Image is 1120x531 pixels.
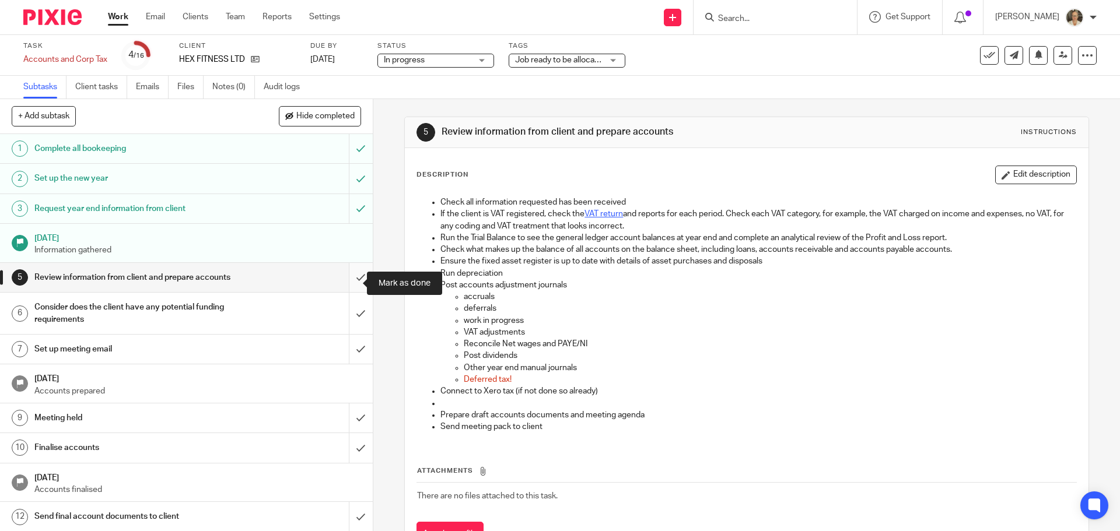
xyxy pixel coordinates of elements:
div: 6 [12,305,28,322]
a: Client tasks [75,76,127,99]
a: Subtasks [23,76,66,99]
p: Accounts prepared [34,385,361,397]
p: Check all information requested has been received [440,196,1076,208]
p: HEX FITNESS LTD [179,54,245,65]
p: Other year end manual journals [464,362,1076,374]
label: Tags [509,41,625,51]
p: Run depreciation [440,268,1076,279]
label: Status [377,41,494,51]
a: Notes (0) [212,76,255,99]
h1: Complete all bookeeping [34,140,236,157]
span: Attachments [417,467,473,474]
p: work in progress [464,315,1076,326]
a: Team [226,11,245,23]
p: Reconcile Net wages and PAYE/NI [464,338,1076,350]
p: [PERSON_NAME] [995,11,1059,23]
label: Due by [310,41,363,51]
h1: Consider does the client have any potential funding requirements [34,298,236,328]
p: If the client is VAT registered, check the and reports for each period. Check each VAT category, ... [440,208,1076,232]
span: Get Support [885,13,930,21]
h1: Review information from client and prepare accounts [442,126,772,138]
img: Pete%20with%20glasses.jpg [1065,8,1084,27]
p: Check what makes up the balance of all accounts on the balance sheet, including loans, accounts r... [440,244,1076,255]
p: Connect to Xero tax (if not done so already) [440,385,1076,397]
small: /16 [134,52,144,59]
span: There are no files attached to this task. [417,492,558,500]
a: Email [146,11,165,23]
label: Task [23,41,107,51]
p: Send meeting pack to client [440,421,1076,432]
p: Prepare draft accounts documents and meeting agenda [440,409,1076,421]
div: Accounts and Corp Tax [23,54,107,65]
p: deferrals [464,303,1076,314]
a: Clients [183,11,208,23]
div: 7 [12,341,28,357]
h1: Meeting held [34,409,236,427]
p: Ensure the fixed asset register is up to date with details of asset purchases and disposals [440,255,1076,267]
a: Audit logs [264,76,309,99]
div: 10 [12,439,28,456]
a: Files [177,76,204,99]
span: [DATE] [310,55,335,64]
div: 5 [12,269,28,286]
p: Description [416,170,468,180]
button: Hide completed [279,106,361,126]
h1: Review information from client and prepare accounts [34,269,236,286]
a: Reports [262,11,292,23]
a: Settings [309,11,340,23]
span: Hide completed [296,112,355,121]
h1: Finalise accounts [34,439,236,456]
p: Post accounts adjustment journals [440,279,1076,291]
h1: Set up meeting email [34,340,236,358]
p: Accounts finalised [34,484,361,495]
img: Pixie [23,9,82,25]
p: Run the Trial Balance to see the general ledger account balances at year end and complete an anal... [440,232,1076,244]
div: Instructions [1021,128,1077,137]
a: Work [108,11,128,23]
h1: Set up the new year [34,170,236,187]
p: Post dividends [464,350,1076,361]
input: Search [717,14,822,24]
p: accruals [464,291,1076,303]
span: In progress [384,56,425,64]
span: Deferred tax! [464,375,512,384]
div: 1 [12,140,28,157]
h1: [DATE] [34,469,361,484]
label: Client [179,41,296,51]
a: Emails [136,76,169,99]
h1: Send final account documents to client [34,508,236,525]
a: VAT return [584,210,623,218]
div: 12 [12,509,28,525]
div: 4 [128,48,144,62]
button: Edit description [995,166,1077,184]
h1: Request year end information from client [34,200,236,217]
div: 9 [12,410,28,426]
h1: [DATE] [34,370,361,385]
h1: [DATE] [34,230,361,244]
div: 3 [12,201,28,217]
div: 2 [12,171,28,187]
span: Job ready to be allocated [515,56,607,64]
p: Information gathered [34,244,361,256]
p: VAT adjustments [464,326,1076,338]
button: + Add subtask [12,106,76,126]
div: 5 [416,123,435,142]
